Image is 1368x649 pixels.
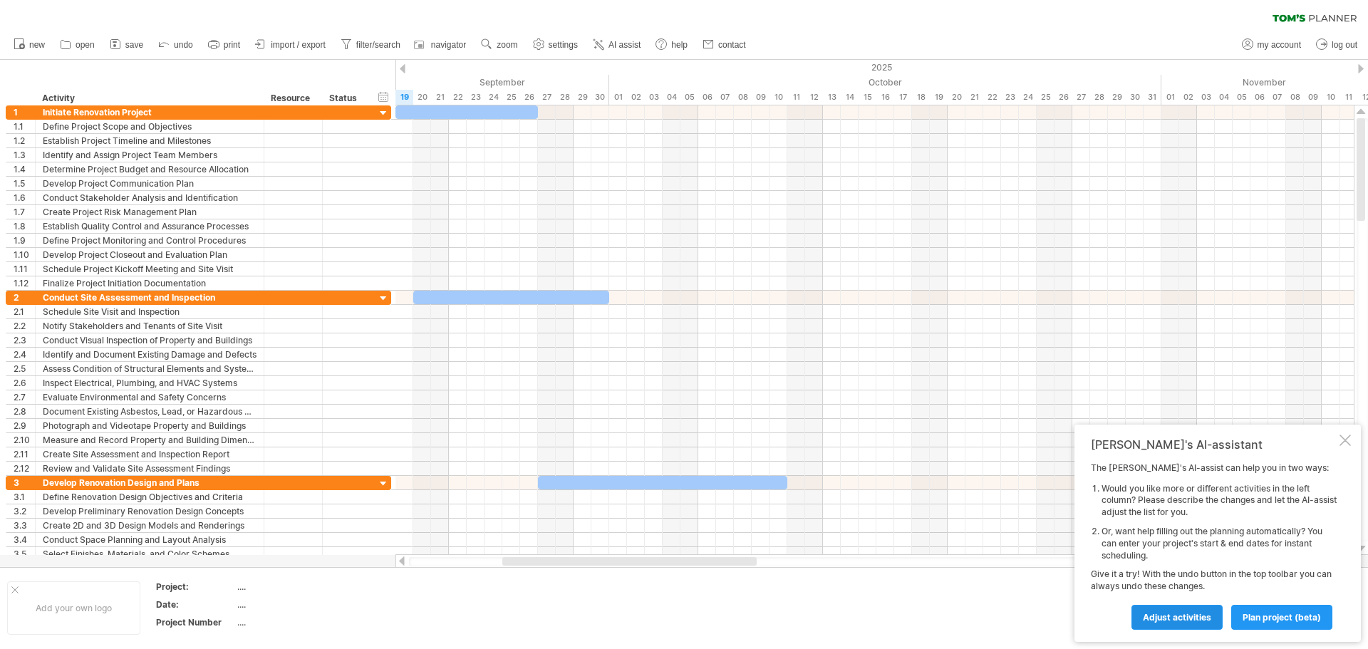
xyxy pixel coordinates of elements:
[1019,90,1037,105] div: Friday, 24 October 2025
[680,90,698,105] div: Sunday, 5 October 2025
[14,419,35,432] div: 2.9
[337,36,405,54] a: filter/search
[497,40,517,50] span: zoom
[609,75,1161,90] div: October 2025
[484,90,502,105] div: Wednesday, 24 September 2025
[395,90,413,105] div: Friday, 19 September 2025
[591,90,609,105] div: Tuesday, 30 September 2025
[1286,90,1304,105] div: Saturday, 8 November 2025
[14,305,35,318] div: 2.1
[14,291,35,304] div: 2
[1143,612,1211,623] span: Adjust activities
[1161,90,1179,105] div: Saturday, 1 November 2025
[14,219,35,233] div: 1.8
[1072,90,1090,105] div: Monday, 27 October 2025
[252,36,330,54] a: import / export
[14,390,35,404] div: 2.7
[43,191,256,204] div: Conduct Stakeholder Analysis and Identification
[43,120,256,133] div: Define Project Scope and Objectives
[43,348,256,361] div: Identify and Document Existing Damage and Defects
[14,504,35,518] div: 3.2
[43,504,256,518] div: Develop Preliminary Renovation Design Concepts
[965,90,983,105] div: Tuesday, 21 October 2025
[14,547,35,561] div: 3.5
[1131,605,1223,630] a: Adjust activities
[1231,605,1332,630] a: plan project (beta)
[43,519,256,532] div: Create 2D and 3D Design Models and Renderings
[204,36,244,54] a: print
[43,262,256,276] div: Schedule Project Kickoff Meeting and Site Visit
[43,276,256,290] div: Finalize Project Initiation Documentation
[1126,90,1144,105] div: Thursday, 30 October 2025
[76,40,95,50] span: open
[43,319,256,333] div: Notify Stakeholders and Tenants of Site Visit
[1215,90,1233,105] div: Tuesday, 4 November 2025
[14,162,35,176] div: 1.4
[43,134,256,147] div: Establish Project Timeline and Milestones
[431,90,449,105] div: Sunday, 21 September 2025
[14,120,35,133] div: 1.1
[14,376,35,390] div: 2.6
[467,90,484,105] div: Tuesday, 23 September 2025
[1238,36,1305,54] a: my account
[608,40,641,50] span: AI assist
[14,348,35,361] div: 2.4
[1258,40,1301,50] span: my account
[14,262,35,276] div: 1.11
[356,40,400,50] span: filter/search
[529,36,582,54] a: settings
[431,40,466,50] span: navigator
[645,90,663,105] div: Friday, 3 October 2025
[14,134,35,147] div: 1.2
[14,276,35,290] div: 1.12
[983,90,1001,105] div: Wednesday, 22 October 2025
[718,40,746,50] span: contact
[271,91,314,105] div: Resource
[1322,90,1339,105] div: Monday, 10 November 2025
[43,162,256,176] div: Determine Project Budget and Resource Allocation
[413,90,431,105] div: Saturday, 20 September 2025
[412,36,470,54] a: navigator
[805,90,823,105] div: Sunday, 12 October 2025
[520,90,538,105] div: Friday, 26 September 2025
[627,90,645,105] div: Thursday, 2 October 2025
[125,40,143,50] span: save
[29,40,45,50] span: new
[699,36,750,54] a: contact
[43,547,256,561] div: Select Finishes, Materials, and Color Schemes
[502,90,520,105] div: Thursday, 25 September 2025
[14,177,35,190] div: 1.5
[43,490,256,504] div: Define Renovation Design Objectives and Criteria
[948,90,965,105] div: Monday, 20 October 2025
[859,90,876,105] div: Wednesday, 15 October 2025
[14,433,35,447] div: 2.10
[43,462,256,475] div: Review and Validate Site Assessment Findings
[556,90,574,105] div: Sunday, 28 September 2025
[549,40,578,50] span: settings
[652,36,692,54] a: help
[14,533,35,546] div: 3.4
[237,581,357,593] div: ....
[14,148,35,162] div: 1.3
[1091,437,1337,452] div: [PERSON_NAME]'s AI-assistant
[671,40,688,50] span: help
[43,419,256,432] div: Photograph and Videotape Property and Buildings
[752,90,769,105] div: Thursday, 9 October 2025
[14,105,35,119] div: 1
[1037,90,1054,105] div: Saturday, 25 October 2025
[1054,90,1072,105] div: Sunday, 26 October 2025
[1243,612,1321,623] span: plan project (beta)
[698,90,716,105] div: Monday, 6 October 2025
[1144,90,1161,105] div: Friday, 31 October 2025
[477,36,522,54] a: zoom
[43,148,256,162] div: Identify and Assign Project Team Members
[1001,90,1019,105] div: Thursday, 23 October 2025
[43,390,256,404] div: Evaluate Environmental and Safety Concerns
[106,36,147,54] a: save
[43,447,256,461] div: Create Site Assessment and Inspection Report
[224,40,240,50] span: print
[14,519,35,532] div: 3.3
[1197,90,1215,105] div: Monday, 3 November 2025
[1091,462,1337,629] div: The [PERSON_NAME]'s AI-assist can help you in two ways: Give it a try! With the undo button in th...
[14,405,35,418] div: 2.8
